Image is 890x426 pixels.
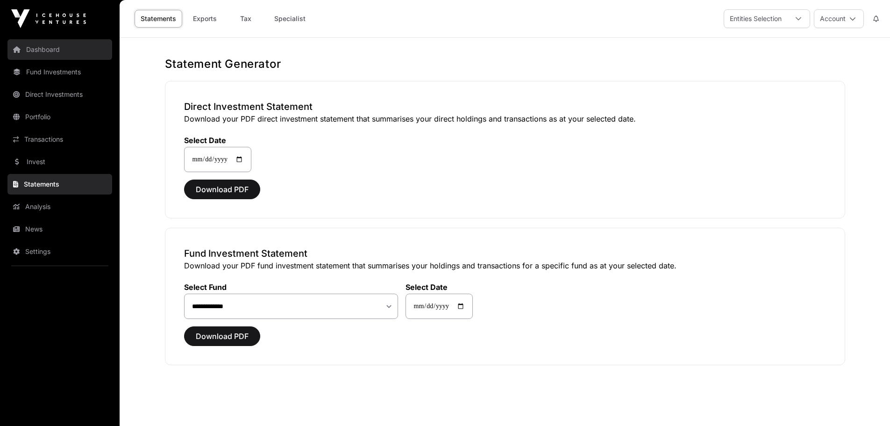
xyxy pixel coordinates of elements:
a: Invest [7,152,112,172]
p: Download your PDF direct investment statement that summarises your direct holdings and transactio... [184,113,826,124]
label: Select Date [184,136,251,145]
a: Analysis [7,196,112,217]
a: Tax [227,10,264,28]
a: Statements [7,174,112,195]
a: News [7,219,112,239]
a: Settings [7,241,112,262]
img: Icehouse Ventures Logo [11,9,86,28]
a: Transactions [7,129,112,150]
span: Download PDF [196,184,249,195]
div: Entities Selection [724,10,787,28]
button: Download PDF [184,326,260,346]
a: Specialist [268,10,312,28]
a: Statements [135,10,182,28]
label: Select Date [406,282,473,292]
a: Direct Investments [7,84,112,105]
p: Download your PDF fund investment statement that summarises your holdings and transactions for a ... [184,260,826,271]
iframe: Chat Widget [843,381,890,426]
h3: Fund Investment Statement [184,247,826,260]
button: Download PDF [184,180,260,199]
a: Portfolio [7,107,112,127]
h3: Direct Investment Statement [184,100,826,113]
a: Dashboard [7,39,112,60]
a: Fund Investments [7,62,112,82]
label: Select Fund [184,282,398,292]
a: Download PDF [184,336,260,345]
h1: Statement Generator [165,57,845,72]
span: Download PDF [196,331,249,342]
a: Exports [186,10,223,28]
a: Download PDF [184,189,260,198]
button: Account [814,9,864,28]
